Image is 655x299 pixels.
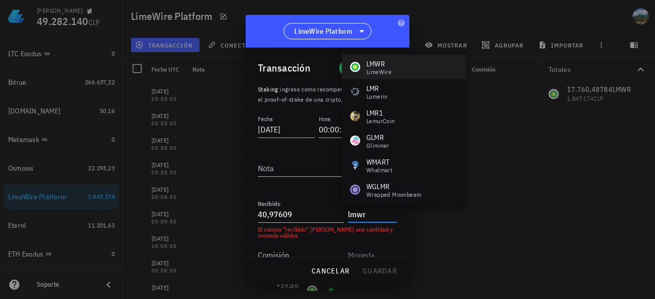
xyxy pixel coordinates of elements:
[311,266,350,275] span: cancelar
[350,111,360,121] div: LMR1-icon
[307,262,354,280] button: cancelar
[366,157,392,167] div: WMART
[366,132,389,143] div: GLMR
[366,192,421,198] div: Wrapped Moonbeam
[258,85,397,103] span: ingreso como recompensa por participar en el proof-of-stake de una cripto, .
[350,185,360,195] div: WGLMR-icon
[258,226,397,239] div: El campo "recibido" [PERSON_NAME] una cantidad y moneda válidos
[366,181,421,192] div: WGLMR
[258,60,311,76] div: Transacción
[294,26,352,36] span: LimeWire Platform
[366,167,392,173] div: Whalmart
[348,206,395,222] input: Moneda
[350,62,360,72] div: LMWR-icon
[366,83,388,94] div: LMR
[366,143,389,149] div: Glimmer
[319,115,331,123] label: Hora
[366,59,391,69] div: LMWR
[258,85,278,93] span: Staking
[350,160,360,170] div: WMART-icon
[366,69,391,75] div: LimeWire
[366,108,395,118] div: LMR1
[350,135,360,146] div: GLMR-icon
[366,118,395,124] div: LemurCoin
[258,115,273,123] label: Fecha
[350,86,360,97] div: LMR-icon
[258,84,397,105] p: :
[258,200,280,208] label: Recibido
[366,94,388,100] div: Lumerin
[348,247,395,263] input: Moneda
